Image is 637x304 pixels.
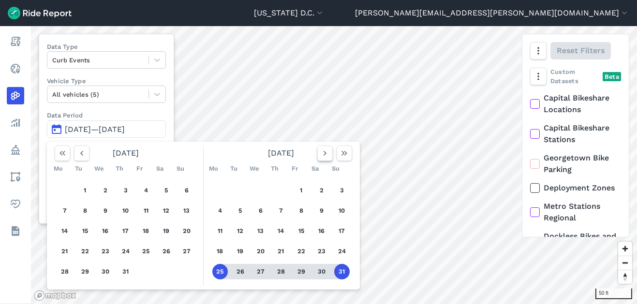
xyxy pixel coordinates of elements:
[138,244,154,259] button: 25
[212,264,228,279] button: 25
[618,270,632,284] button: Reset bearing to north
[267,161,282,176] div: Th
[179,203,194,218] button: 13
[233,223,248,239] button: 12
[7,33,24,50] a: Report
[294,203,309,218] button: 8
[173,161,188,176] div: Su
[34,290,76,301] a: Mapbox logo
[273,264,289,279] button: 28
[294,244,309,259] button: 22
[314,203,329,218] button: 9
[530,152,621,175] label: Georgetown Bike Parking
[159,244,174,259] button: 26
[159,203,174,218] button: 12
[314,264,329,279] button: 30
[273,223,289,239] button: 14
[132,161,148,176] div: Fr
[91,161,107,176] div: We
[179,223,194,239] button: 20
[233,244,248,259] button: 19
[557,45,605,57] span: Reset Filters
[138,223,154,239] button: 18
[7,222,24,240] a: Datasets
[530,122,621,145] label: Capital Bikeshare Stations
[51,161,66,176] div: Mo
[603,72,621,81] div: Beta
[314,183,329,198] button: 2
[212,203,228,218] button: 4
[253,203,268,218] button: 6
[530,201,621,224] label: Metro Stations Regional
[47,76,166,86] label: Vehicle Type
[138,183,154,198] button: 4
[71,161,87,176] div: Tu
[595,289,632,299] div: 50 ft
[65,125,125,134] span: [DATE]—[DATE]
[98,183,113,198] button: 2
[7,114,24,131] a: Analyze
[618,242,632,256] button: Zoom in
[118,223,133,239] button: 17
[206,161,222,176] div: Mo
[212,223,228,239] button: 11
[247,161,262,176] div: We
[51,145,201,161] div: [DATE]
[355,7,629,19] button: [PERSON_NAME][EMAIL_ADDRESS][PERSON_NAME][DOMAIN_NAME]
[530,67,621,86] div: Custom Datasets
[226,161,242,176] div: Tu
[57,264,73,279] button: 28
[212,244,228,259] button: 18
[334,264,350,279] button: 31
[77,203,93,218] button: 8
[57,244,73,259] button: 21
[7,141,24,159] a: Policy
[294,264,309,279] button: 29
[77,223,93,239] button: 15
[530,231,621,277] label: Dockless Bikes and Scooter Georgetown Geofence Parking
[334,183,350,198] button: 3
[233,203,248,218] button: 5
[159,183,174,198] button: 5
[334,203,350,218] button: 10
[334,244,350,259] button: 24
[179,244,194,259] button: 27
[308,161,323,176] div: Sa
[328,161,343,176] div: Su
[47,42,166,51] label: Data Type
[334,223,350,239] button: 17
[253,244,268,259] button: 20
[47,120,166,138] button: [DATE]—[DATE]
[7,60,24,77] a: Realtime
[7,87,24,104] a: Heatmaps
[8,7,72,19] img: Ride Report
[112,161,127,176] div: Th
[294,223,309,239] button: 15
[287,161,303,176] div: Fr
[273,244,289,259] button: 21
[273,203,289,218] button: 7
[314,244,329,259] button: 23
[31,26,637,304] canvas: Map
[77,264,93,279] button: 29
[530,92,621,116] label: Capital Bikeshare Locations
[253,223,268,239] button: 13
[530,182,621,194] label: Deployment Zones
[98,223,113,239] button: 16
[57,203,73,218] button: 7
[118,203,133,218] button: 10
[98,244,113,259] button: 23
[98,264,113,279] button: 30
[118,183,133,198] button: 3
[138,203,154,218] button: 11
[550,42,611,59] button: Reset Filters
[77,183,93,198] button: 1
[618,256,632,270] button: Zoom out
[294,183,309,198] button: 1
[47,111,166,120] label: Data Period
[118,244,133,259] button: 24
[159,223,174,239] button: 19
[206,145,356,161] div: [DATE]
[57,223,73,239] button: 14
[7,195,24,213] a: Health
